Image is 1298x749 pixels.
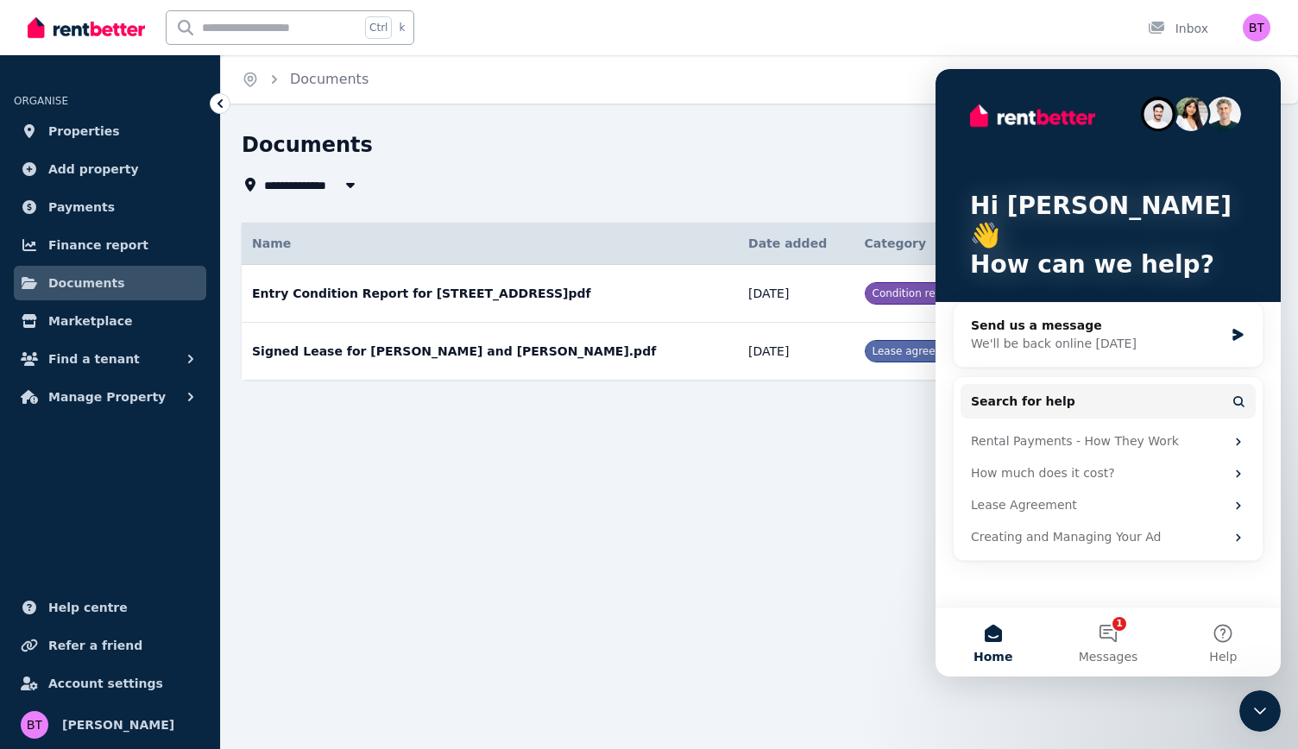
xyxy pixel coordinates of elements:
[14,304,206,338] a: Marketplace
[1148,20,1208,37] div: Inbox
[48,597,128,618] span: Help centre
[21,711,48,739] img: Bhavya Taladummanahally
[48,673,163,694] span: Account settings
[365,16,392,39] span: Ctrl
[14,152,206,186] a: Add property
[738,323,854,381] td: [DATE]
[48,635,142,656] span: Refer a friend
[14,228,206,262] a: Finance report
[14,342,206,376] button: Find a tenant
[48,311,132,331] span: Marketplace
[14,95,68,107] span: ORGANISE
[873,287,957,299] span: Condition report
[1239,690,1281,732] iframe: Intercom live chat
[252,236,291,250] span: Name
[48,121,120,142] span: Properties
[242,131,373,159] h1: Documents
[14,380,206,414] button: Manage Property
[14,628,206,663] a: Refer a friend
[48,235,148,255] span: Finance report
[48,197,115,217] span: Payments
[14,590,206,625] a: Help centre
[14,266,206,300] a: Documents
[14,666,206,701] a: Account settings
[873,345,962,357] span: Lease agreement
[936,69,1281,677] iframe: Intercom live chat
[14,114,206,148] a: Properties
[48,273,125,293] span: Documents
[242,323,738,381] td: Signed Lease for [PERSON_NAME] and [PERSON_NAME].pdf
[242,265,738,323] td: Entry Condition Report for [STREET_ADDRESS]pdf
[738,223,854,265] th: Date added
[14,190,206,224] a: Payments
[221,55,389,104] nav: Breadcrumb
[290,71,369,87] a: Documents
[1243,14,1270,41] img: Bhavya Taladummanahally
[62,714,174,735] span: [PERSON_NAME]
[738,265,854,323] td: [DATE]
[48,159,139,179] span: Add property
[48,387,166,407] span: Manage Property
[28,15,145,41] img: RentBetter
[854,223,1002,265] th: Category
[48,349,140,369] span: Find a tenant
[399,21,405,35] span: k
